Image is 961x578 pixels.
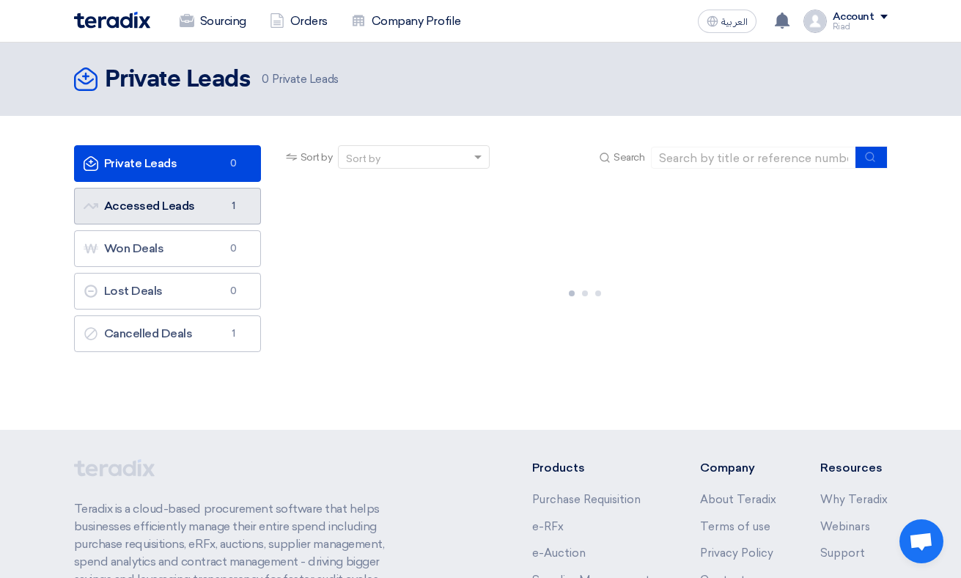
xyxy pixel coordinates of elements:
a: Privacy Policy [700,546,773,560]
span: Private Leads [262,71,338,88]
a: About Teradix [700,493,776,506]
a: e-RFx [532,520,564,533]
a: Cancelled Deals1 [74,315,261,352]
span: Sort by [301,150,333,165]
div: Open chat [899,519,943,563]
a: Won Deals0 [74,230,261,267]
span: 0 [225,284,243,299]
li: Products [532,459,656,477]
span: 1 [225,326,243,341]
div: Riad [833,23,888,31]
a: Terms of use [700,520,770,533]
a: Sourcing [168,5,258,37]
a: Accessed Leads1 [74,188,261,224]
img: profile_test.png [803,10,827,33]
li: Company [700,459,776,477]
a: Webinars [820,520,870,533]
span: 0 [262,73,269,86]
div: Sort by [346,151,380,167]
div: Account [833,11,875,23]
a: Purchase Requisition [532,493,641,506]
a: Private Leads0 [74,145,261,182]
li: Resources [820,459,888,477]
a: Orders [258,5,339,37]
span: العربية [721,17,748,27]
span: Search [614,150,644,165]
img: Teradix logo [74,12,150,29]
input: Search by title or reference number [651,147,856,169]
span: 0 [225,241,243,256]
a: Lost Deals0 [74,273,261,310]
h2: Private Leads [105,65,251,95]
span: 1 [225,199,243,213]
a: Why Teradix [820,493,888,506]
button: العربية [698,10,756,33]
a: Support [820,546,865,560]
span: 0 [225,156,243,171]
a: e-Auction [532,546,586,560]
a: Company Profile [339,5,473,37]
